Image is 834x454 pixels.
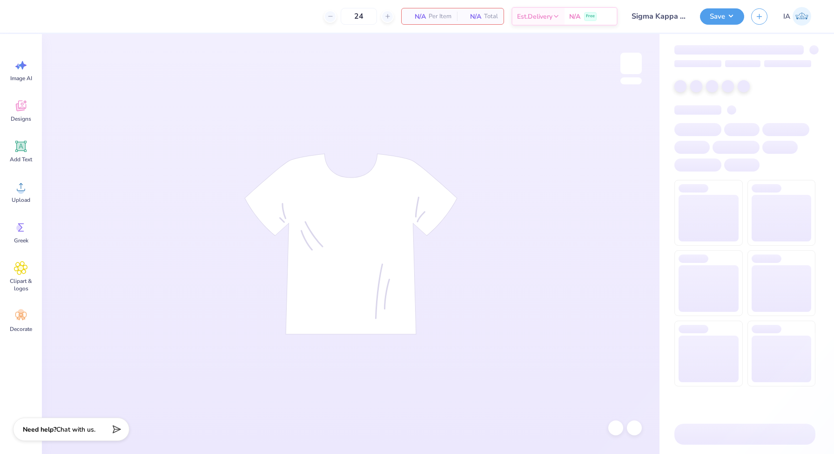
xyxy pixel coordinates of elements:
[56,425,95,434] span: Chat with us.
[341,8,377,25] input: – –
[779,7,815,26] a: IA
[14,237,28,244] span: Greek
[429,12,451,21] span: Per Item
[700,8,744,25] button: Save
[10,156,32,163] span: Add Text
[569,12,580,21] span: N/A
[484,12,498,21] span: Total
[244,153,457,335] img: tee-skeleton.svg
[586,13,595,20] span: Free
[625,7,693,26] input: Untitled Design
[517,12,552,21] span: Est. Delivery
[10,75,32,82] span: Image AI
[793,7,811,26] img: Inna Akselrud
[23,425,56,434] strong: Need help?
[12,196,30,204] span: Upload
[463,12,481,21] span: N/A
[407,12,426,21] span: N/A
[11,115,31,123] span: Designs
[783,11,790,22] span: IA
[6,277,36,292] span: Clipart & logos
[10,325,32,333] span: Decorate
